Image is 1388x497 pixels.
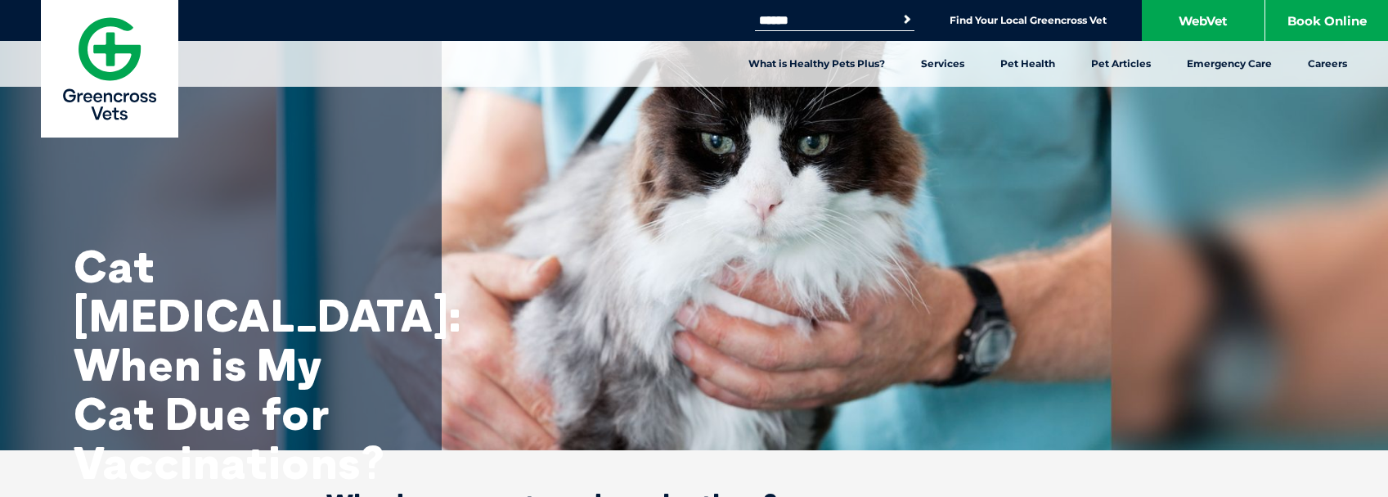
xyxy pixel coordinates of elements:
h1: Cat [MEDICAL_DATA]: When is My Cat Due for Vaccinations? [74,242,401,487]
a: Pet Articles [1073,41,1169,87]
a: Emergency Care [1169,41,1290,87]
a: Careers [1290,41,1365,87]
a: Find Your Local Greencross Vet [950,14,1107,27]
a: Services [903,41,982,87]
a: What is Healthy Pets Plus? [730,41,903,87]
a: Pet Health [982,41,1073,87]
button: Search [899,11,915,28]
